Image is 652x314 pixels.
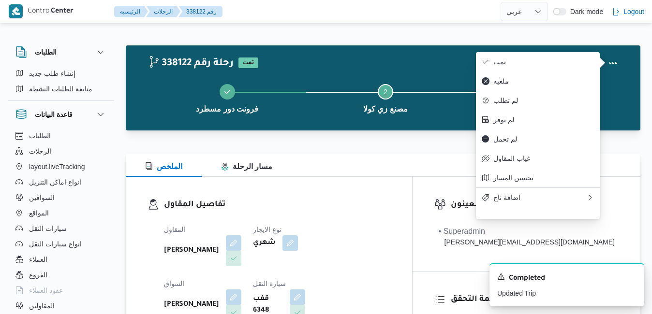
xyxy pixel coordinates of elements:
h3: قاعدة البيانات [35,109,73,120]
button: لم تحمل [476,129,600,149]
span: ملغيه [493,77,594,85]
b: شهري [253,237,276,249]
span: الطلبات [29,130,51,142]
span: فرونت دور مسطرد [196,103,258,115]
button: انواع اماكن التنزيل [12,174,110,190]
button: انواع سيارات النقل [12,236,110,252]
button: السواقين [12,190,110,205]
span: تحسين المسار [493,174,594,182]
span: اضافة تاج [493,194,586,201]
button: Logout [608,2,648,21]
span: الرحلات [29,145,51,157]
button: فرونت دور مسطرد [148,72,306,123]
button: الطلبات [12,128,110,143]
button: تمت [476,52,600,71]
button: ملغيه [476,71,600,91]
h3: الطلبات [35,46,57,58]
button: إنشاء طلب جديد [12,66,110,81]
span: Dark mode [566,8,603,15]
span: layout.liveTracking [29,161,85,172]
button: تحسين المسار [476,168,600,187]
span: انواع سيارات النقل [29,238,82,250]
span: المقاول [164,226,185,233]
span: Logout [623,6,644,17]
div: [PERSON_NAME][EMAIL_ADDRESS][DOMAIN_NAME] [439,237,615,247]
button: اضافة تاج [476,187,600,207]
h2: 338122 رحلة رقم [148,57,234,70]
h3: تفاصيل المقاول [164,199,390,212]
button: فرونت دور مسطرد [465,72,623,123]
button: Actions [604,53,623,72]
span: مصنع زي كولا [363,103,408,115]
button: الفروع [12,267,110,283]
button: لم تطلب [476,91,600,110]
span: لم توفر [493,116,594,124]
div: • Superadmin [439,226,615,237]
span: المقاولين [29,300,55,312]
span: تمت [493,58,594,66]
b: Center [51,8,74,15]
span: مسار الرحلة [221,162,272,171]
span: لم تطلب [493,97,594,104]
span: انواع اماكن التنزيل [29,176,81,188]
span: نوع الايجار [253,226,282,233]
button: العملاء [12,252,110,267]
button: متابعة الطلبات النشطة [12,81,110,97]
button: عقود العملاء [12,283,110,298]
span: 2 [384,88,387,96]
span: الملخص [145,162,182,171]
span: السواقين [29,192,55,203]
span: متابعة الطلبات النشطة [29,83,92,95]
div: Notification [497,272,637,285]
span: السواق [164,280,184,287]
b: [PERSON_NAME] [164,299,219,311]
button: الرحلات [146,6,180,17]
iframe: chat widget [10,275,41,304]
span: سيارات النقل [29,223,67,234]
div: الطلبات [8,66,114,100]
button: مصنع زي كولا [306,72,464,123]
span: الفروع [29,269,47,281]
button: لم توفر [476,110,600,129]
button: layout.liveTracking [12,159,110,174]
h3: قائمة التحقق [451,293,619,306]
button: 338122 رقم [178,6,222,17]
span: المواقع [29,207,49,219]
button: الرحلات [12,143,110,159]
span: غياب المقاول [493,155,594,162]
span: • Superadmin mohamed.nabil@illa.com.eg [439,226,615,247]
button: المقاولين [12,298,110,314]
span: سيارة النقل [253,280,286,287]
span: تمت [238,57,258,68]
span: لم تحمل [493,135,594,143]
button: المواقع [12,205,110,221]
span: Completed [509,273,545,285]
p: Updated Trip [497,288,637,299]
span: العملاء [29,254,47,265]
button: الرئيسيه [114,6,148,17]
b: تمت [243,60,254,66]
b: [PERSON_NAME] [164,245,219,257]
img: X8yXhbKr1z7QwAAAABJRU5ErkJggg== [9,4,23,18]
span: إنشاء طلب جديد [29,68,75,79]
button: غياب المقاول [476,149,600,168]
button: قاعدة البيانات [15,109,106,120]
svg: Step 1 is complete [223,88,231,96]
button: الطلبات [15,46,106,58]
span: عقود العملاء [29,285,63,296]
h3: المعينون [451,199,619,212]
button: سيارات النقل [12,221,110,236]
